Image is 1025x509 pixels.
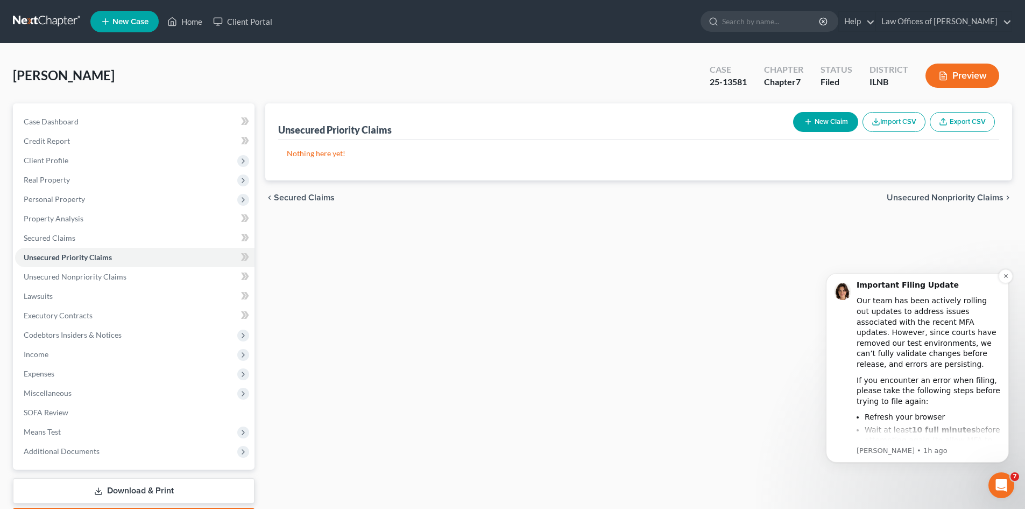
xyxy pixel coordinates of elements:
[24,117,79,126] span: Case Dashboard
[988,472,1014,498] iframe: Intercom live chat
[24,291,53,301] span: Lawsuits
[821,64,852,76] div: Status
[793,112,858,132] button: New Claim
[287,148,991,159] p: Nothing here yet!
[15,248,255,267] a: Unsecured Priority Claims
[13,478,255,504] a: Download & Print
[24,427,61,436] span: Means Test
[710,76,747,88] div: 25-13581
[887,193,1012,202] button: Unsecured Nonpriority Claims chevron_right
[15,403,255,422] a: SOFA Review
[24,388,72,398] span: Miscellaneous
[24,136,70,145] span: Credit Report
[24,369,54,378] span: Expenses
[710,64,747,76] div: Case
[796,76,801,87] span: 7
[24,156,68,165] span: Client Profile
[764,64,803,76] div: Chapter
[24,311,93,320] span: Executory Contracts
[24,214,83,223] span: Property Analysis
[208,12,278,31] a: Client Portal
[1010,472,1019,481] span: 7
[15,112,255,131] a: Case Dashboard
[24,350,48,359] span: Income
[925,64,999,88] button: Preview
[870,64,908,76] div: District
[930,112,995,132] a: Export CSV
[24,175,70,184] span: Real Property
[162,12,208,31] a: Home
[278,123,392,136] div: Unsecured Priority Claims
[24,447,100,456] span: Additional Documents
[15,287,255,306] a: Lawsuits
[839,12,875,31] a: Help
[863,112,925,132] button: Import CSV
[15,228,255,248] a: Secured Claims
[764,76,803,88] div: Chapter
[24,408,68,417] span: SOFA Review
[1003,193,1012,202] i: chevron_right
[13,67,115,83] span: [PERSON_NAME]
[265,193,335,202] button: chevron_left Secured Claims
[15,131,255,151] a: Credit Report
[821,76,852,88] div: Filed
[24,330,122,339] span: Codebtors Insiders & Notices
[15,267,255,287] a: Unsecured Nonpriority Claims
[112,18,149,26] span: New Case
[24,233,75,242] span: Secured Claims
[887,193,1003,202] span: Unsecured Nonpriority Claims
[722,11,821,31] input: Search by name...
[876,12,1012,31] a: Law Offices of [PERSON_NAME]
[870,76,908,88] div: ILNB
[15,209,255,228] a: Property Analysis
[15,306,255,325] a: Executory Contracts
[24,253,112,262] span: Unsecured Priority Claims
[24,194,85,204] span: Personal Property
[810,260,1025,504] iframe: Intercom notifications message
[24,272,126,281] span: Unsecured Nonpriority Claims
[265,193,274,202] i: chevron_left
[274,193,335,202] span: Secured Claims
